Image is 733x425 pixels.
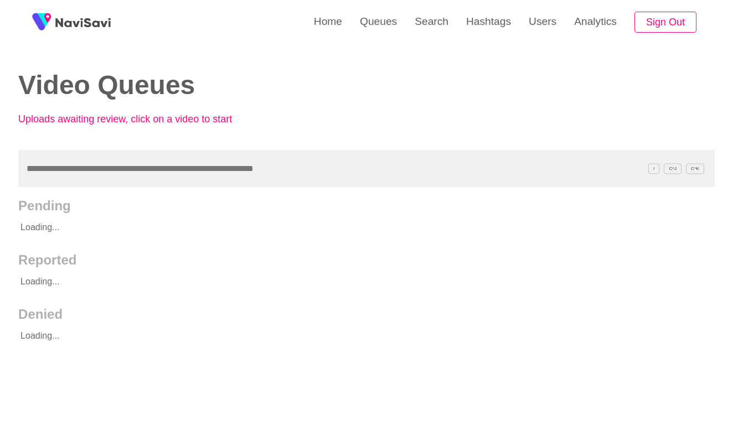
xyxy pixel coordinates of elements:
[18,268,645,296] p: Loading...
[18,214,645,241] p: Loading...
[664,163,682,174] span: C^J
[18,322,645,350] p: Loading...
[648,163,659,174] span: /
[634,12,696,33] button: Sign Out
[18,113,262,125] p: Uploads awaiting review, click on a video to start
[686,163,704,174] span: C^K
[18,71,350,100] h2: Video Queues
[18,198,715,214] h2: Pending
[55,17,111,28] img: fireSpot
[18,252,715,268] h2: Reported
[18,307,715,322] h2: Denied
[28,8,55,36] img: fireSpot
